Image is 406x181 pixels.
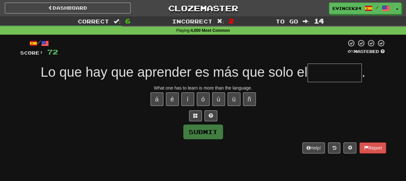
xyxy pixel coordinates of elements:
span: Incorrect [172,18,212,24]
a: Dashboard [5,3,131,13]
span: 0 % [348,49,354,54]
span: . [362,65,366,80]
span: To go [275,18,298,24]
div: What one has to learn is more than the language. [20,85,386,91]
button: Submit [183,125,223,139]
span: : [114,19,121,24]
span: Correct [78,18,109,24]
button: Switch sentence to multiple choice alt+p [189,110,202,121]
span: 14 [314,17,324,25]
button: Help! [302,142,325,153]
button: á [151,92,163,106]
a: evincek24 / [329,3,393,14]
span: : [217,19,224,24]
button: ú [212,92,225,106]
button: Single letter hint - you only get 1 per sentence and score half the points! alt+h [204,110,217,121]
a: Clozemaster [140,3,266,14]
span: Lo que hay que aprender es más que solo el [41,65,307,80]
span: 2 [229,17,234,25]
button: ü [228,92,240,106]
span: evincek24 [333,5,361,11]
strong: 4,000 Most Common [191,28,230,33]
button: é [166,92,179,106]
span: 72 [47,48,58,56]
button: Round history (alt+y) [328,142,340,153]
span: : [302,19,309,24]
div: / [20,39,58,47]
button: Report [359,142,386,153]
button: ó [197,92,210,106]
span: 6 [125,17,131,25]
button: í [181,92,194,106]
span: Score: [20,50,43,56]
div: Mastered [346,49,386,55]
button: ñ [243,92,256,106]
span: / [376,5,379,10]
